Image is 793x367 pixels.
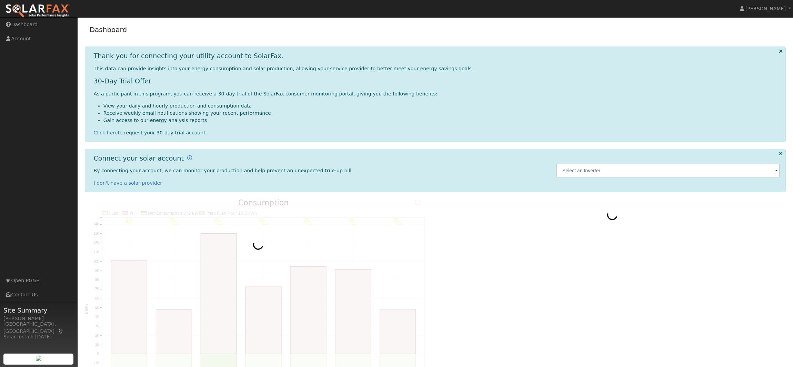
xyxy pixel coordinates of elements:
[94,154,184,162] h1: Connect your solar account
[103,117,780,124] li: Gain access to our energy analysis reports
[94,52,284,60] h1: Thank you for connecting your utility account to SolarFax.
[745,6,786,11] span: [PERSON_NAME]
[94,130,118,135] a: Click here
[36,356,41,361] img: retrieve
[556,164,780,177] input: Select an Inverter
[94,90,780,98] p: As a participant in this program, you can receive a 30-day trial of the SolarFax consumer monitor...
[94,129,780,136] div: to request your 30-day trial account.
[3,320,74,335] div: [GEOGRAPHIC_DATA], [GEOGRAPHIC_DATA]
[94,180,162,186] a: I don't have a solar provider
[94,66,473,71] span: This data can provide insights into your energy consumption and solar production, allowing your s...
[5,4,70,18] img: SolarFax
[94,168,353,173] span: By connecting your account, we can monitor your production and help prevent an unexpected true-up...
[3,333,74,340] div: Solar Install: [DATE]
[3,315,74,322] div: [PERSON_NAME]
[90,26,127,34] a: Dashboard
[58,328,64,334] a: Map
[94,77,780,85] h1: 30-Day Trial Offer
[103,102,780,110] li: View your daily and hourly production and consumption data
[103,110,780,117] li: Receive weekly email notifications showing your recent performance
[3,306,74,315] span: Site Summary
